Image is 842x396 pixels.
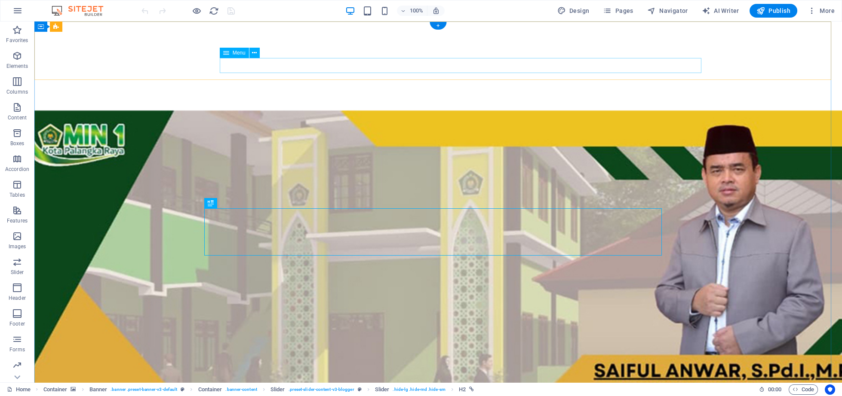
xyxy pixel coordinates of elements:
button: Code [789,384,818,395]
span: Design [557,6,590,15]
a: Click to cancel selection. Double-click to open Pages [7,384,31,395]
span: . preset-slider-content-v3-blogger [289,384,354,395]
i: On resize automatically adjust zoom level to fit chosen device. [432,7,440,15]
div: + [430,22,446,30]
span: Code [793,384,814,395]
button: Publish [750,4,797,18]
p: Columns [6,88,28,95]
span: Click to select. Double-click to edit [459,384,466,395]
p: Images [9,243,26,250]
span: . banner-content [225,384,257,395]
button: Design [554,4,593,18]
h6: Session time [759,384,782,395]
span: AI Writer [702,6,739,15]
span: Navigator [647,6,688,15]
p: Footer [9,320,25,327]
div: Design (Ctrl+Alt+Y) [554,4,593,18]
span: Menu [233,50,246,55]
i: This element contains a background [71,387,76,392]
button: Usercentrics [825,384,835,395]
nav: breadcrumb [43,384,474,395]
button: 100% [397,6,427,16]
span: 00 00 [768,384,781,395]
p: Elements [6,63,28,70]
p: Forms [9,346,25,353]
button: reload [209,6,219,16]
span: Click to select. Double-click to edit [43,384,68,395]
span: Click to select. Double-click to edit [375,384,390,395]
button: AI Writer [698,4,743,18]
button: More [804,4,838,18]
h6: 100% [410,6,424,16]
p: Features [7,217,28,224]
i: This element is linked [469,387,474,392]
span: Click to select. Double-click to edit [270,384,285,395]
button: Navigator [644,4,691,18]
p: Accordion [5,166,29,173]
p: Tables [9,192,25,198]
i: Reload page [209,6,219,16]
button: Click here to leave preview mode and continue editing [191,6,202,16]
p: Boxes [10,140,25,147]
span: . hide-lg .hide-md .hide-sm [393,384,445,395]
span: : [774,386,775,393]
p: Slider [11,269,24,276]
p: Favorites [6,37,28,44]
i: This element is a customizable preset [358,387,362,392]
p: Header [9,295,26,302]
p: Content [8,114,27,121]
span: More [808,6,835,15]
span: Click to select. Double-click to edit [89,384,108,395]
i: This element is a customizable preset [181,387,184,392]
span: . banner .preset-banner-v3-default [111,384,177,395]
span: Click to select. Double-click to edit [198,384,222,395]
button: Pages [599,4,636,18]
span: Publish [756,6,790,15]
span: Pages [603,6,633,15]
img: Editor Logo [49,6,114,16]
